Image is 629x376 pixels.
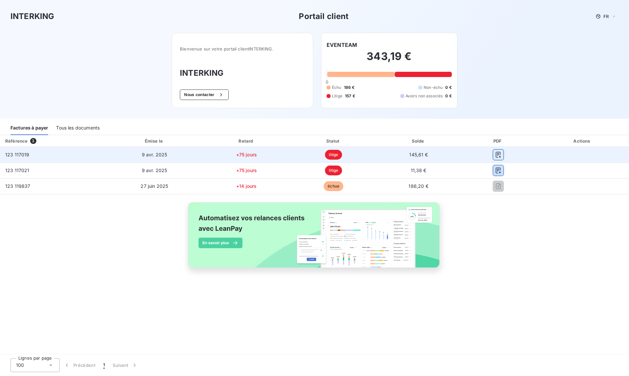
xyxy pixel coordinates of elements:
div: Retard [204,138,289,144]
span: 27 juin 2025 [141,183,168,189]
span: 123 117019 [5,152,29,157]
span: 11,38 € [411,168,427,173]
span: FR [603,14,609,19]
div: Tous les documents [56,121,100,135]
span: Non-échu [424,85,443,90]
span: Litige [332,93,342,99]
div: Statut [292,138,375,144]
span: 3 [30,138,36,144]
span: 1 [103,362,105,368]
span: 123 117021 [5,168,29,173]
span: +75 jours [236,152,257,157]
span: 123 119837 [5,183,30,189]
div: PDF [462,138,535,144]
span: échue [324,181,343,191]
span: 0 € [445,85,451,90]
span: litige [325,150,342,160]
span: 186,20 € [409,183,428,189]
div: Factures à payer [10,121,48,135]
h3: Portail client [299,10,349,22]
h6: EVENTEAM [327,41,357,49]
h3: INTERKING [10,10,54,22]
h3: INTERKING [180,67,305,79]
span: 145,61 € [409,152,428,157]
button: Précédent [60,358,99,372]
button: Nous contacter [180,89,228,100]
div: Émise le [108,138,201,144]
img: banner [182,198,447,279]
button: 1 [99,358,109,372]
span: 186 € [344,85,355,90]
h2: 343,19 € [327,50,452,69]
div: Solde [378,138,459,144]
span: +14 jours [236,183,257,189]
span: Échu [332,85,341,90]
span: litige [325,166,342,175]
span: Avoirs non associés [406,93,443,99]
div: Actions [537,138,628,144]
span: Bienvenue sur votre portail client INTERKING . [180,46,305,51]
button: Suivant [109,358,142,372]
span: 0 € [445,93,451,99]
span: 0 [326,79,328,85]
span: +75 jours [236,168,257,173]
div: Référence [5,138,28,144]
span: 9 avr. 2025 [142,152,167,157]
span: 157 € [345,93,355,99]
span: 100 [16,362,24,368]
span: 9 avr. 2025 [142,168,167,173]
